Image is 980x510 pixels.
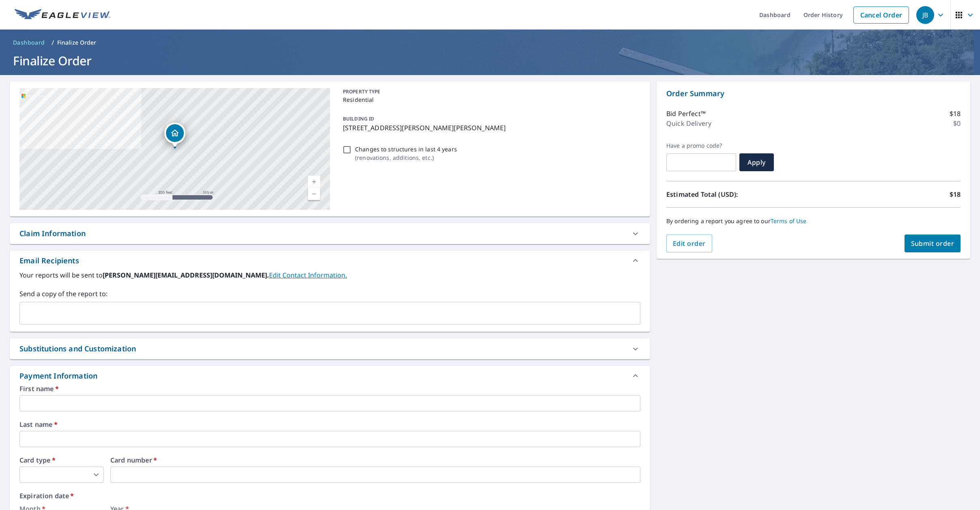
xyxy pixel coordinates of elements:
[10,52,970,69] h1: Finalize Order
[164,123,185,148] div: Dropped pin, building 1, Residential property, 160 Heather Glen Dr Coppell, TX 75019
[746,158,767,167] span: Apply
[19,421,640,428] label: Last name
[13,39,45,47] span: Dashboard
[666,142,736,149] label: Have a promo code?
[739,153,774,171] button: Apply
[110,457,640,463] label: Card number
[666,109,706,118] p: Bid Perfect™
[666,235,712,252] button: Edit order
[950,189,961,199] p: $18
[19,493,640,499] label: Expiration date
[355,145,457,153] p: Changes to structures in last 4 years
[19,457,104,463] label: Card type
[19,228,86,239] div: Claim Information
[308,176,320,188] a: Current Level 17, Zoom In
[10,36,48,49] a: Dashboard
[19,255,79,266] div: Email Recipients
[10,366,650,385] div: Payment Information
[666,88,961,99] p: Order Summary
[666,217,961,225] p: By ordering a report you agree to our
[673,239,706,248] span: Edit order
[10,338,650,359] div: Substitutions and Customization
[15,9,110,21] img: EV Logo
[19,343,136,354] div: Substitutions and Customization
[10,251,650,270] div: Email Recipients
[52,38,54,47] li: /
[853,6,909,24] a: Cancel Order
[57,39,97,47] p: Finalize Order
[308,188,320,200] a: Current Level 17, Zoom Out
[19,270,640,280] label: Your reports will be sent to
[916,6,934,24] div: JB
[343,95,637,104] p: Residential
[343,115,374,122] p: BUILDING ID
[911,239,954,248] span: Submit order
[905,235,961,252] button: Submit order
[103,271,269,280] b: [PERSON_NAME][EMAIL_ADDRESS][DOMAIN_NAME].
[10,223,650,244] div: Claim Information
[19,370,101,381] div: Payment Information
[19,385,640,392] label: First name
[343,123,637,133] p: [STREET_ADDRESS][PERSON_NAME][PERSON_NAME]
[771,217,807,225] a: Terms of Use
[666,189,814,199] p: Estimated Total (USD):
[10,36,970,49] nav: breadcrumb
[269,271,347,280] a: EditContactInfo
[19,467,104,483] div: ​
[19,289,640,299] label: Send a copy of the report to:
[950,109,961,118] p: $18
[953,118,961,128] p: $0
[666,118,711,128] p: Quick Delivery
[355,153,457,162] p: ( renovations, additions, etc. )
[343,88,637,95] p: PROPERTY TYPE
